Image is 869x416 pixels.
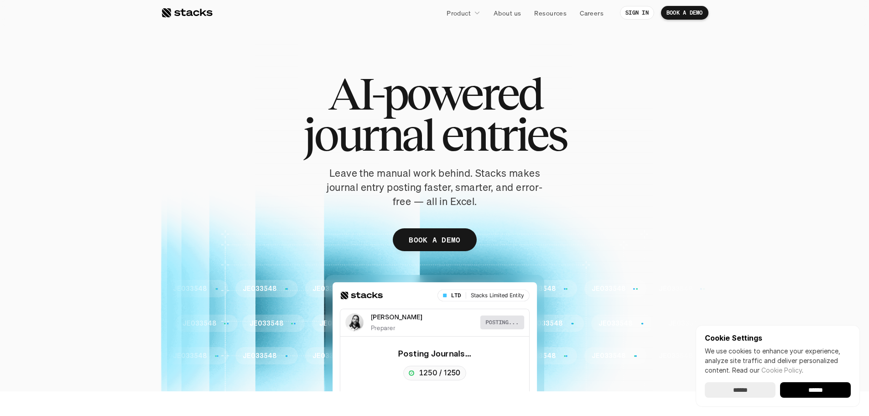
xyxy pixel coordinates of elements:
[661,6,708,20] a: BOOK A DEMO
[173,352,207,360] p: JE033548
[452,352,486,360] p: JE033548
[312,285,346,293] p: JE033548
[522,285,556,293] p: JE033548
[409,233,461,247] p: BOOK A DEMO
[625,10,649,16] p: SIGN IN
[732,366,803,374] span: Read our .
[668,320,702,327] p: JE033548
[705,334,851,342] p: Cookie Settings
[108,174,148,180] a: Privacy Policy
[382,285,416,293] p: JE033548
[328,73,541,114] span: AI-powered
[441,114,566,155] span: entries
[182,320,216,327] p: JE033548
[459,320,493,327] p: JE033548
[522,352,556,360] p: JE033548
[303,114,433,155] span: journal
[761,366,802,374] a: Cookie Policy
[250,320,283,327] p: JE033548
[705,346,851,375] p: We use cookies to enhance your experience, analyze site traffic and deliver personalized content.
[494,8,521,18] p: About us
[574,5,609,21] a: Careers
[312,352,346,360] p: JE033548
[666,10,703,16] p: BOOK A DEMO
[598,320,632,327] p: JE033548
[529,320,562,327] p: JE033548
[620,6,654,20] a: SIGN IN
[659,285,692,293] p: JE033548
[447,8,471,18] p: Product
[393,228,477,251] a: BOOK A DEMO
[452,285,486,293] p: JE033548
[173,285,207,293] p: JE033548
[389,320,423,327] p: JE033548
[592,285,625,293] p: JE033548
[659,352,692,360] p: JE033548
[488,5,526,21] a: About us
[580,8,604,18] p: Careers
[534,8,567,18] p: Resources
[382,352,416,360] p: JE033548
[529,5,572,21] a: Resources
[592,352,625,360] p: JE033548
[319,320,353,327] p: JE033548
[243,352,276,360] p: JE033548
[243,285,276,293] p: JE033548
[321,166,549,208] p: Leave the manual work behind. Stacks makes journal entry posting faster, smarter, and error-free ...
